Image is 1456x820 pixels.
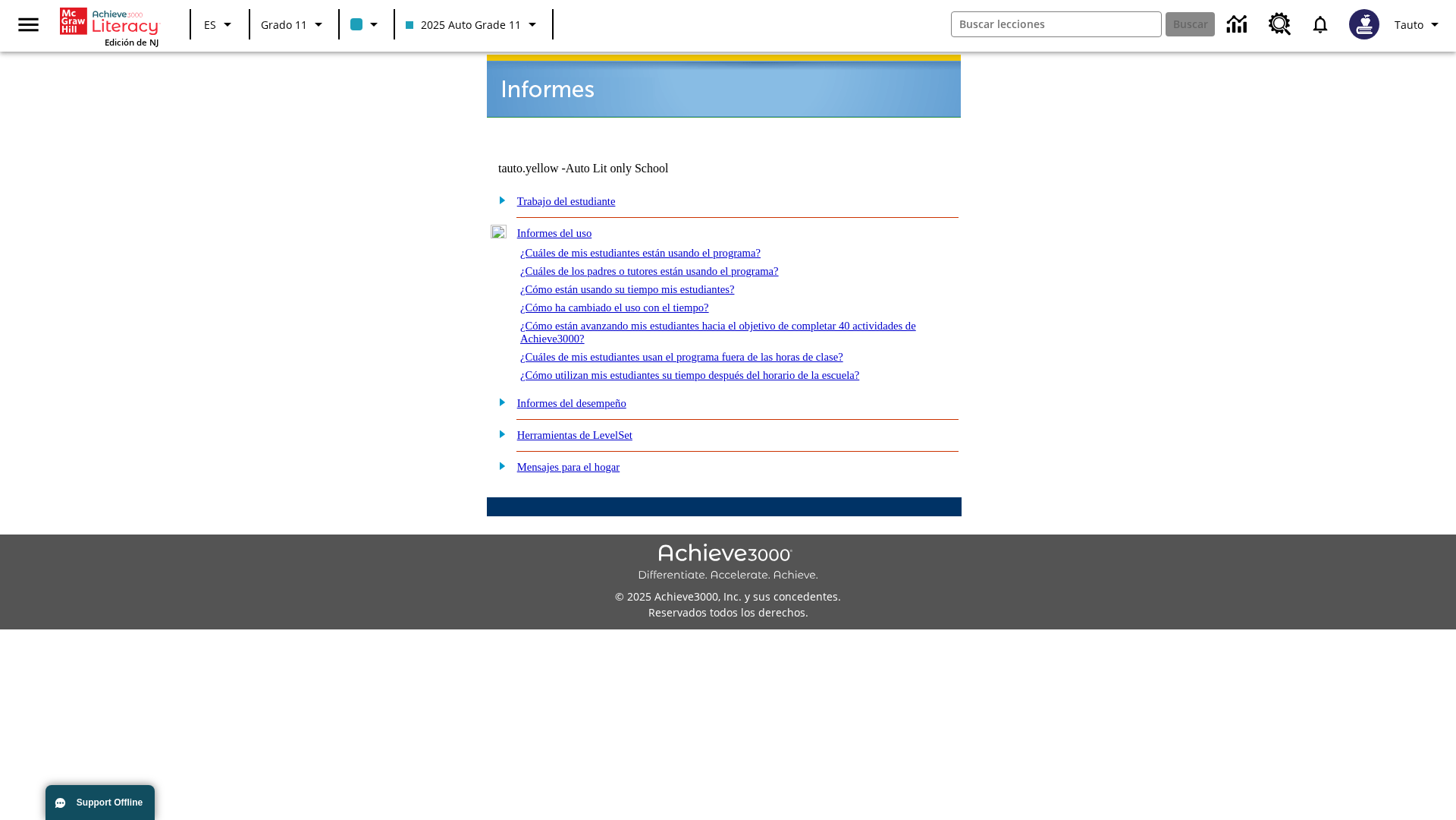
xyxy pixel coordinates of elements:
[344,11,389,38] button: El color de la clase es azul claro. Cambiar el color de la clase.
[520,301,709,314] a: ¿Cómo ha cambiado el uso con el tiempo?
[1218,4,1260,46] a: Centro de información
[638,544,818,582] img: Achieve3000 Differentiate Accelerate Achieve
[517,461,620,473] a: Mensajes para el hogar
[196,11,244,38] button: Lenguaje: ES, Selecciona un idioma
[520,320,916,345] a: ¿Cómo están avanzando mis estudiantes hacia el objetivo de completar 40 actividades de Achieve3000?
[1389,11,1450,38] button: Perfil/Configuración
[517,429,632,441] a: Herramientas de LevelSet
[105,36,158,48] span: Edición de NJ
[491,459,507,472] img: plus.gif
[517,195,616,207] a: Trabajo del estudiante
[6,2,51,47] button: Abrir el menú lateral
[491,395,507,408] img: plus.gif
[498,162,777,175] td: tauto.yellow -
[45,785,155,820] button: Support Offline
[1260,4,1301,45] a: Centro de recursos, Se abrirá en una pestaña nueva.
[952,12,1161,36] input: Buscar campo
[406,17,521,33] span: 2025 Auto Grade 11
[77,797,143,808] span: Support Offline
[520,351,843,363] a: ¿Cuáles de mis estudiantes usan el programa fuera de las horas de clase?
[487,55,961,118] img: header
[517,397,626,409] a: Informes del desempeño
[520,283,735,295] a: ¿Cómo están usando su tiempo mis estudiantes?
[261,17,307,33] span: Grado 11
[1340,5,1389,44] button: Escoja un nuevo avatar
[491,427,507,440] img: plus.gif
[400,11,548,38] button: Clase: 2025 Auto Grade 11, Selecciona una clase
[60,5,158,48] div: Portada
[1349,9,1379,39] img: Avatar
[520,247,761,259] a: ¿Cuáles de mis estudiantes están usando el programa?
[520,369,859,381] a: ¿Cómo utilizan mis estudiantes su tiempo después del horario de la escuela?
[520,265,779,277] a: ¿Cuáles de los padres o tutores están usando el programa?
[491,225,507,238] img: minus.gif
[255,11,334,38] button: Grado: Grado 11, Elige un grado
[566,162,669,175] nobr: Auto Lit only School
[491,193,507,207] img: plus.gif
[1301,5,1340,44] a: Notificaciones
[204,17,216,33] span: ES
[1395,17,1423,33] span: Tauto
[517,227,592,239] a: Informes del uso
